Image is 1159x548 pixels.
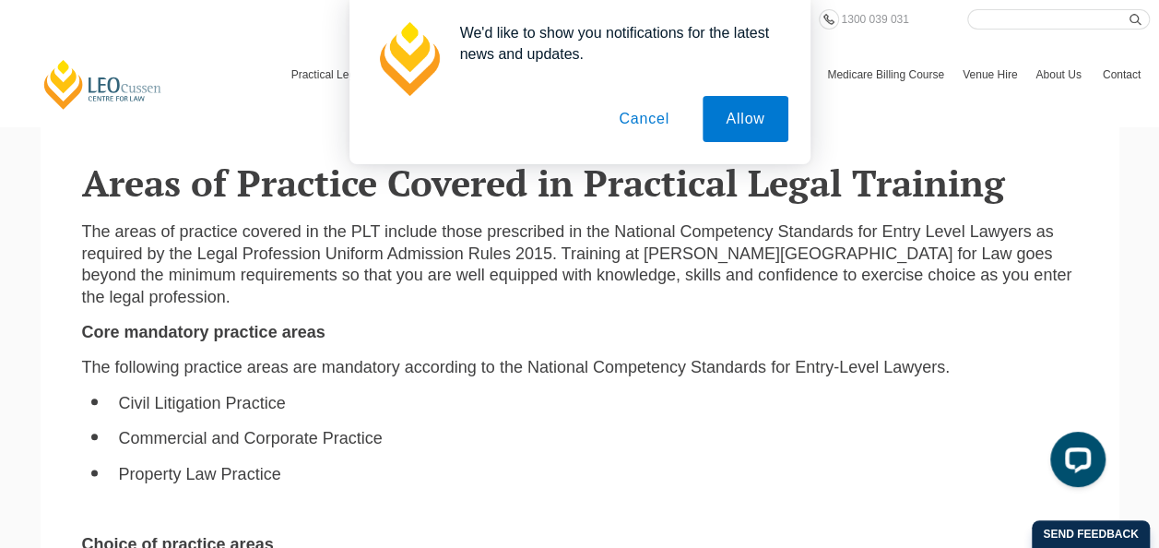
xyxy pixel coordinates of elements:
[372,22,445,96] img: notification icon
[119,464,1078,485] li: Property Law Practice
[703,96,787,142] button: Allow
[596,96,692,142] button: Cancel
[82,221,1078,308] p: The areas of practice covered in the PLT include those prescribed in the National Competency Stan...
[82,162,1078,203] h2: Areas of Practice Covered in Practical Legal Training
[119,428,1078,449] li: Commercial and Corporate Practice
[119,393,1078,414] li: Civil Litigation Practice
[82,357,1078,378] p: The following practice areas are mandatory according to the National Competency Standards for Ent...
[82,323,325,341] strong: Core mandatory practice areas
[1035,424,1113,502] iframe: LiveChat chat widget
[445,22,788,65] div: We'd like to show you notifications for the latest news and updates.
